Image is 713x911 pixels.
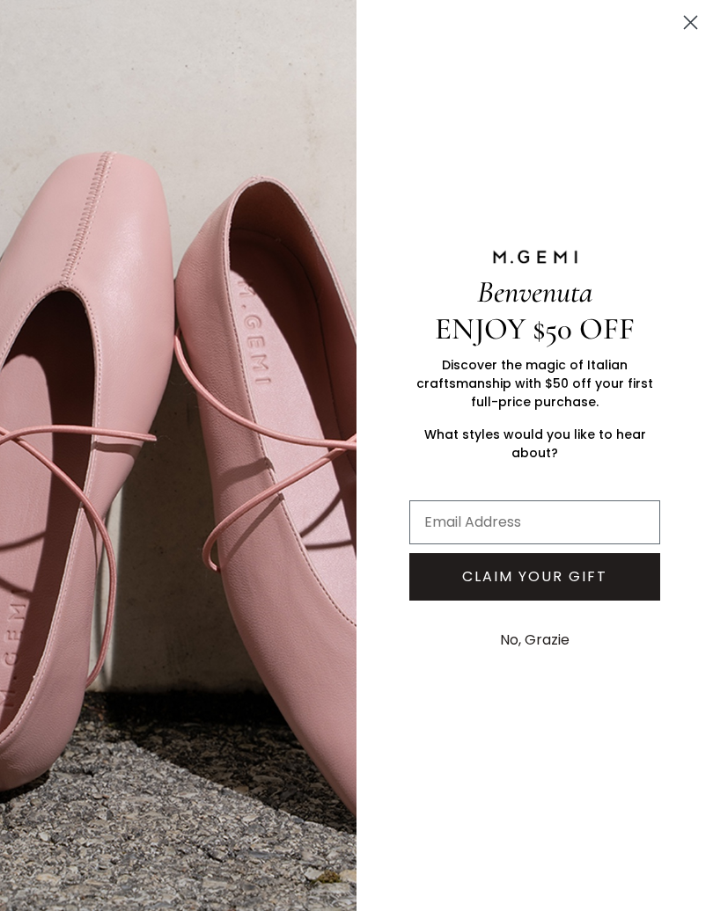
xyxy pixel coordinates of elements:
span: ENJOY $50 OFF [435,310,635,347]
span: What styles would you like to hear about? [424,426,646,462]
input: Email Address [409,500,660,544]
button: No, Grazie [491,618,578,662]
span: Discover the magic of Italian craftsmanship with $50 off your first full-price purchase. [416,356,653,411]
button: CLAIM YOUR GIFT [409,553,660,601]
button: Close dialog [675,7,706,38]
span: Benvenuta [477,273,592,310]
img: M.GEMI [491,249,579,265]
